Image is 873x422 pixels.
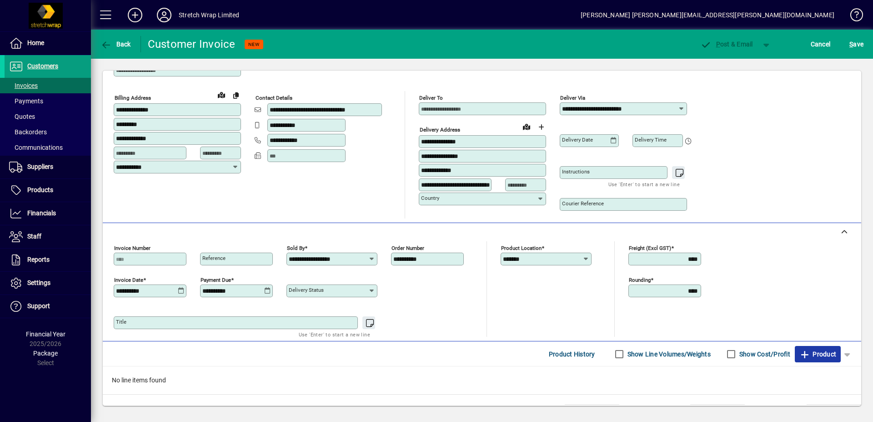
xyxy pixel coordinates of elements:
[179,8,240,22] div: Stretch Wrap Limited
[626,350,711,359] label: Show Line Volumes/Weights
[627,405,690,416] td: Freight (excl GST)
[847,36,866,52] button: Save
[562,137,593,143] mat-label: Delivery date
[5,32,91,55] a: Home
[214,87,229,102] a: View on map
[5,202,91,225] a: Financials
[287,245,305,251] mat-label: Sold by
[27,163,53,170] span: Suppliers
[808,36,833,52] button: Cancel
[116,319,126,325] mat-label: Title
[419,95,443,101] mat-label: Deliver To
[738,350,790,359] label: Show Cost/Profit
[635,137,667,143] mat-label: Delivery time
[100,41,131,48] span: Back
[299,329,370,340] mat-hint: Use 'Enter' to start a new line
[289,287,324,293] mat-label: Delivery status
[545,346,599,362] button: Product History
[229,88,243,102] button: Copy to Delivery address
[9,128,47,136] span: Backorders
[391,245,424,251] mat-label: Order number
[5,109,91,124] a: Quotes
[849,37,863,51] span: ave
[9,82,38,89] span: Invoices
[696,36,758,52] button: Post & Email
[103,366,861,394] div: No line items found
[27,62,58,70] span: Customers
[98,36,133,52] button: Back
[9,144,63,151] span: Communications
[5,140,91,155] a: Communications
[562,168,590,175] mat-label: Instructions
[5,272,91,295] a: Settings
[549,347,595,361] span: Product History
[510,405,565,416] td: Total Volume
[5,93,91,109] a: Payments
[9,113,35,120] span: Quotes
[807,405,861,416] td: 0.00
[5,156,91,178] a: Suppliers
[114,277,143,283] mat-label: Invoice date
[248,41,260,47] span: NEW
[843,2,862,31] a: Knowledge Base
[5,124,91,140] a: Backorders
[519,119,534,134] a: View on map
[700,41,753,48] span: ost & Email
[608,179,680,189] mat-hint: Use 'Enter' to start a new line
[27,302,50,310] span: Support
[690,405,745,416] td: 0.00
[27,233,41,240] span: Staff
[795,346,841,362] button: Product
[501,245,542,251] mat-label: Product location
[5,179,91,202] a: Products
[201,277,231,283] mat-label: Payment due
[752,405,807,416] td: GST exclusive
[27,256,50,263] span: Reports
[33,350,58,357] span: Package
[91,36,141,52] app-page-header-button: Back
[202,255,226,261] mat-label: Reference
[27,279,50,286] span: Settings
[581,8,834,22] div: [PERSON_NAME] [PERSON_NAME][EMAIL_ADDRESS][PERSON_NAME][DOMAIN_NAME]
[562,200,604,207] mat-label: Courier Reference
[799,347,836,361] span: Product
[565,405,619,416] td: 0.0000 M³
[120,7,150,23] button: Add
[148,37,236,51] div: Customer Invoice
[150,7,179,23] button: Profile
[716,41,720,48] span: P
[629,245,671,251] mat-label: Freight (excl GST)
[114,245,151,251] mat-label: Invoice number
[27,39,44,46] span: Home
[5,295,91,318] a: Support
[27,186,53,193] span: Products
[629,277,651,283] mat-label: Rounding
[849,41,853,48] span: S
[27,209,56,217] span: Financials
[9,97,43,105] span: Payments
[5,249,91,271] a: Reports
[534,120,548,134] button: Choose address
[560,95,585,101] mat-label: Deliver via
[5,225,91,248] a: Staff
[421,195,439,201] mat-label: Country
[26,330,65,338] span: Financial Year
[811,37,831,51] span: Cancel
[5,78,91,93] a: Invoices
